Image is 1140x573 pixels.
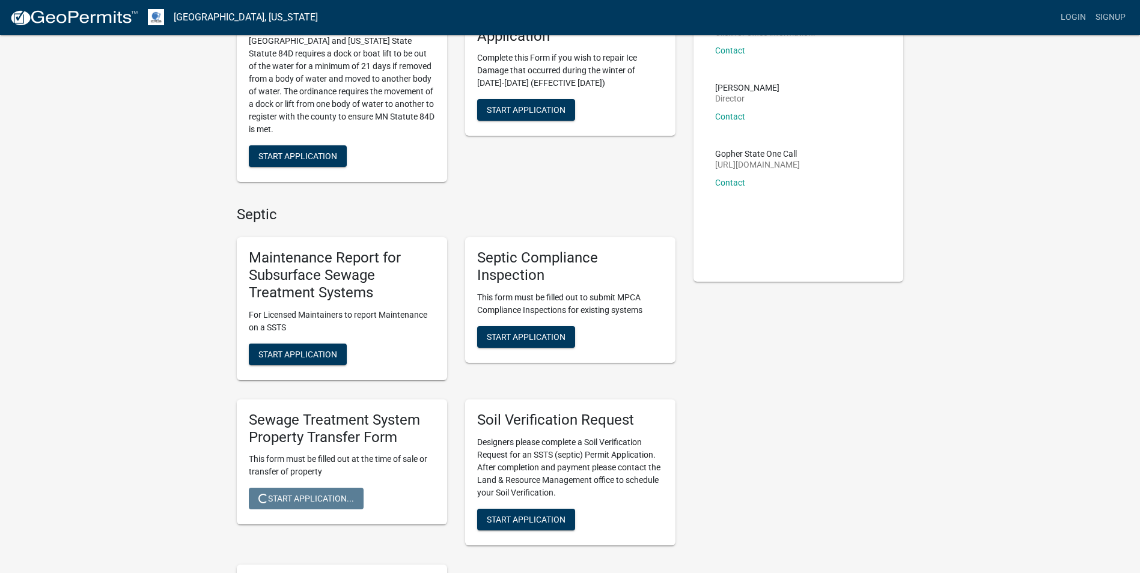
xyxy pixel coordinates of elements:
span: Start Application... [258,494,354,503]
a: Contact [715,112,745,121]
p: [URL][DOMAIN_NAME] [715,160,800,169]
span: Start Application [258,151,337,160]
span: Start Application [487,105,565,115]
h4: Septic [237,206,675,223]
p: [GEOGRAPHIC_DATA] and [US_STATE] State Statute 84D requires a dock or boat lift to be out of the ... [249,35,435,136]
button: Start Application [477,99,575,121]
p: This form must be filled out to submit MPCA Compliance Inspections for existing systems [477,291,663,317]
a: Login [1056,6,1091,29]
h5: Soil Verification Request [477,411,663,429]
button: Start Application [249,145,347,167]
a: Signup [1091,6,1130,29]
span: Start Application [487,514,565,524]
button: Start Application... [249,488,364,509]
p: For Licensed Maintainers to report Maintenance on a SSTS [249,309,435,334]
p: Director [715,94,779,103]
p: Designers please complete a Soil Verification Request for an SSTS (septic) Permit Application. Af... [477,436,663,499]
h5: Maintenance Report for Subsurface Sewage Treatment Systems [249,249,435,301]
p: Complete this Form if you wish to repair Ice Damage that occurred during the winter of [DATE]-[DA... [477,52,663,89]
p: This form must be filled out at the time of sale or transfer of property [249,453,435,478]
h5: Sewage Treatment System Property Transfer Form [249,411,435,446]
p: Gopher State One Call [715,150,800,158]
span: Start Application [487,332,565,341]
a: Contact [715,46,745,55]
button: Start Application [477,509,575,530]
h5: Septic Compliance Inspection [477,249,663,284]
a: Contact [715,178,745,187]
img: Otter Tail County, Minnesota [148,9,164,25]
span: Start Application [258,349,337,359]
a: [GEOGRAPHIC_DATA], [US_STATE] [174,7,318,28]
button: Start Application [249,344,347,365]
p: [PERSON_NAME] [715,83,779,92]
button: Start Application [477,326,575,348]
